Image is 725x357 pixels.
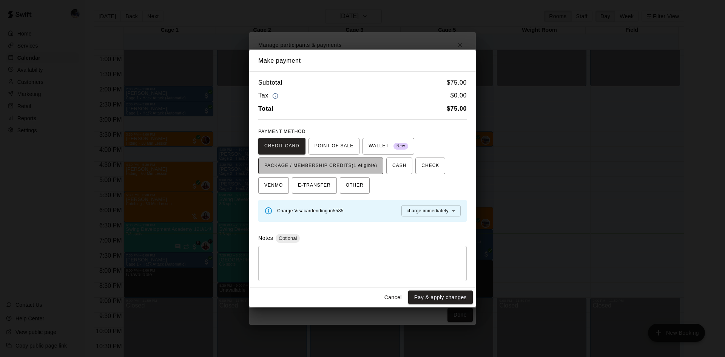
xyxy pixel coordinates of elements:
span: CHECK [421,160,439,172]
button: CASH [386,158,412,174]
h2: Make payment [249,50,476,72]
span: PACKAGE / MEMBERSHIP CREDITS (1 eligible) [264,160,377,172]
h6: $ 75.00 [447,78,467,88]
button: E-TRANSFER [292,177,337,194]
button: Pay & apply changes [408,291,473,304]
span: Optional [276,235,300,241]
button: CHECK [415,158,445,174]
span: OTHER [346,179,364,192]
span: E-TRANSFER [298,179,331,192]
button: WALLET New [362,138,414,155]
h6: Subtotal [258,78,282,88]
b: $ 75.00 [447,105,467,112]
span: charge immediately [407,208,449,213]
h6: Tax [258,91,280,101]
span: WALLET [369,140,408,152]
span: CREDIT CARD [264,140,299,152]
button: Cancel [381,291,405,304]
button: OTHER [340,177,370,194]
b: Total [258,105,273,112]
button: VENMO [258,177,289,194]
button: PACKAGE / MEMBERSHIP CREDITS(1 eligible) [258,158,383,174]
button: CREDIT CARD [258,138,305,155]
button: POINT OF SALE [309,138,359,155]
span: POINT OF SALE [315,140,353,152]
span: New [393,141,408,151]
span: VENMO [264,179,283,192]
label: Notes [258,235,273,241]
span: PAYMENT METHOD [258,129,305,134]
h6: $ 0.00 [450,91,467,101]
span: Charge Visa card ending in 5585 [277,208,344,213]
span: CASH [392,160,406,172]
